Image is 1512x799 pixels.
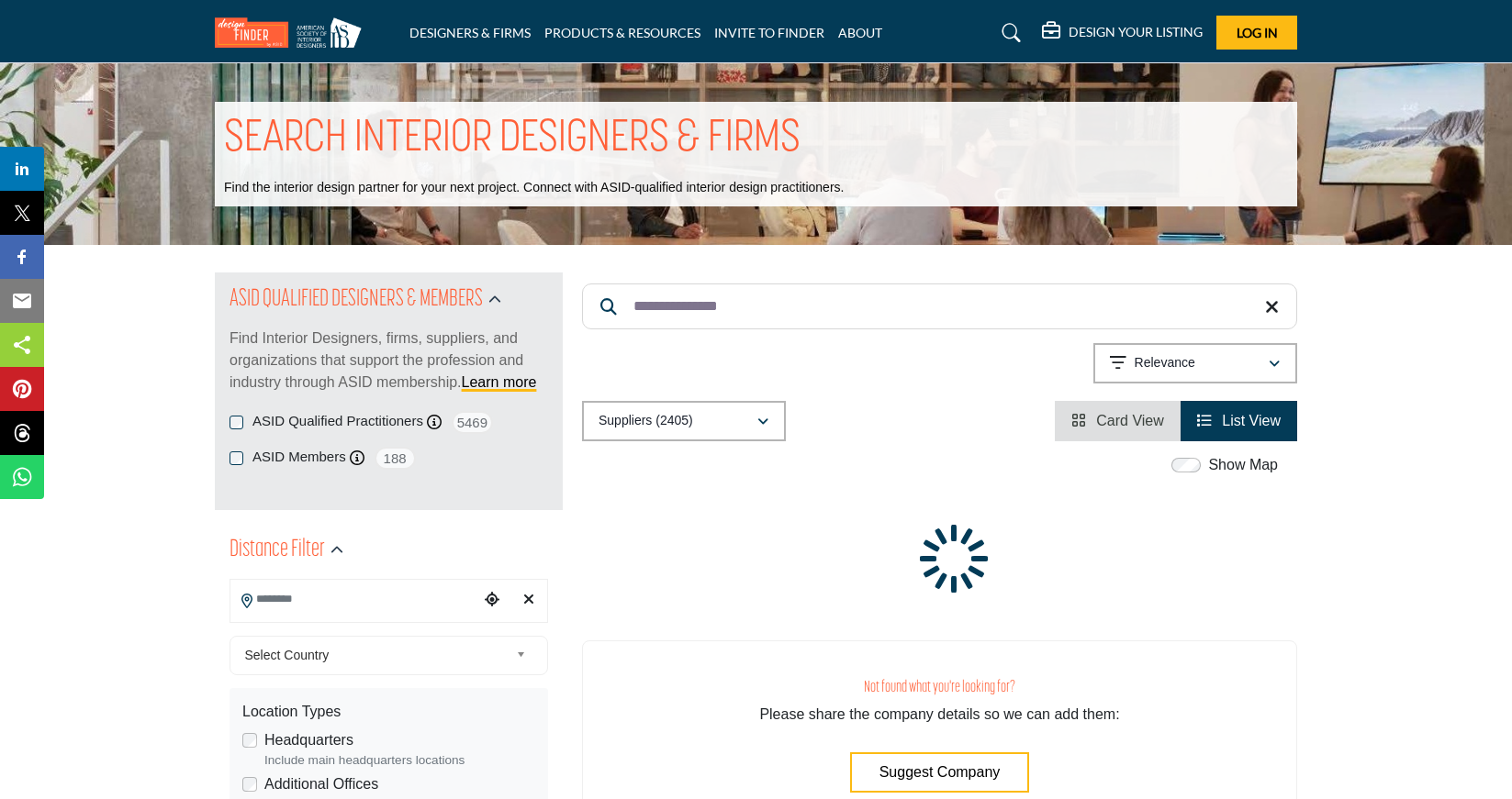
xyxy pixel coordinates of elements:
[1197,413,1281,428] a: View List
[879,764,1001,780] span: Suggest Company
[1069,24,1203,40] h5: DESIGN YOUR LISTING
[1135,354,1195,372] p: Relevance
[620,678,1260,697] h3: Not found what you're looking for?
[1096,413,1164,428] span: Card View
[230,582,478,617] input: Search Location
[252,447,346,468] label: ASID Members
[1042,22,1203,44] div: DESIGN YOUR LISTING
[452,411,493,434] span: 5469
[582,283,1297,329] input: Search Keyword
[224,179,844,197] p: Find the interior design partner for your next project. Connect with ASID-qualified interior desi...
[714,25,824,40] a: INVITE TO FINDER
[515,581,543,620] div: Clear search location
[984,18,1033,48] a: Search
[1055,401,1181,441] li: Card View
[1093,343,1297,383] button: Relevance
[230,283,483,316] h2: ASID QUALIFIED DESIGNERS & MEMBERS
[599,412,693,430] p: Suppliers (2405)
[462,374,537,390] a: Learn more
[1208,454,1278,476] label: Show Map
[375,447,416,470] span: 188
[242,701,535,723] div: Location Types
[850,752,1030,793] button: Suggest Company
[252,411,423,432] label: ASID Qualified Practitioners
[215,17,371,48] img: Site Logo
[230,416,243,429] input: ASID Qualified Practitioners checkbox
[230,327,548,394] p: Find Interior Designers, firms, suppliers, and organizations that support the profession and indu...
[230,451,243,465] input: ASID Members checkbox
[1237,25,1278,40] span: Log In
[759,706,1119,722] span: Please share the company details so we can add them:
[264,773,378,795] label: Additional Offices
[230,534,325,567] h2: Distance Filter
[582,401,786,441] button: Suppliers (2405)
[1216,16,1297,50] button: Log In
[409,25,531,40] a: DESIGNERS & FIRMS
[1181,401,1297,441] li: List View
[264,729,353,751] label: Headquarters
[478,581,506,620] div: Choose your current location
[224,111,801,168] h1: SEARCH INTERIOR DESIGNERS & FIRMS
[544,25,700,40] a: PRODUCTS & RESOURCES
[1071,413,1164,428] a: View Card
[838,25,882,40] a: ABOUT
[264,751,535,770] div: Include main headquarters locations
[245,644,510,666] span: Select Country
[1222,413,1281,428] span: List View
